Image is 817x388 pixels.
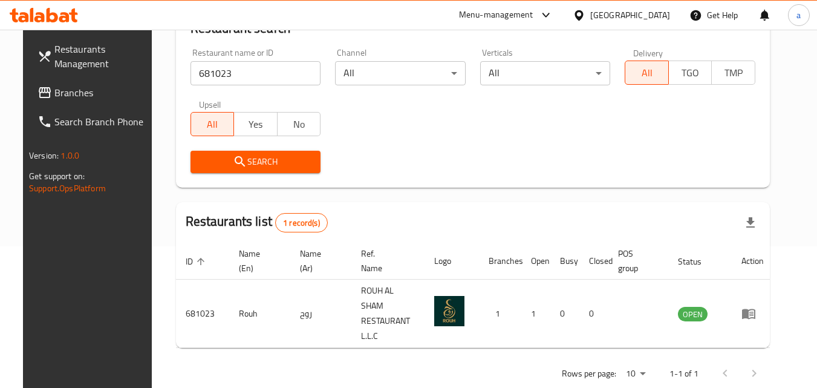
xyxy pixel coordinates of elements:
th: Closed [579,243,608,280]
a: Support.OpsPlatform [29,180,106,196]
button: No [277,112,321,136]
button: Yes [233,112,278,136]
th: Logo [425,243,479,280]
a: Restaurants Management [28,35,160,78]
span: Name (En) [239,246,276,275]
span: Ref. Name [361,246,410,275]
span: Search [200,154,311,169]
h2: Restaurant search [190,19,755,38]
span: All [196,116,230,133]
span: Restaurants Management [54,42,150,71]
span: Status [678,254,717,269]
td: Rouh [229,280,290,348]
span: Yes [239,116,273,133]
span: No [282,116,316,133]
p: Rows per page: [562,366,616,381]
label: Delivery [633,48,663,57]
td: 0 [550,280,579,348]
label: Upsell [199,100,221,108]
div: Export file [736,208,765,237]
span: Branches [54,85,150,100]
button: TGO [668,61,712,85]
th: Action [732,243,773,280]
div: Menu-management [459,8,533,22]
div: Menu [741,306,764,321]
td: ROUH AL SHAM RESTAURANT L.L.C [351,280,425,348]
span: Get support on: [29,168,85,184]
th: Busy [550,243,579,280]
span: OPEN [678,307,708,321]
span: ID [186,254,209,269]
a: Search Branch Phone [28,107,160,136]
input: Search for restaurant name or ID.. [190,61,321,85]
span: TMP [717,64,750,82]
button: All [190,112,235,136]
button: All [625,61,669,85]
a: Branches [28,78,160,107]
span: 1.0.0 [60,148,79,163]
div: All [335,61,466,85]
div: Rows per page: [621,365,650,383]
button: Search [190,151,321,173]
img: Rouh [434,296,464,326]
span: a [796,8,801,22]
span: Version: [29,148,59,163]
button: TMP [711,61,755,85]
p: 1-1 of 1 [669,366,698,381]
div: All [480,61,611,85]
span: Name (Ar) [300,246,337,275]
td: 1 [479,280,521,348]
span: Search Branch Phone [54,114,150,129]
td: 1 [521,280,550,348]
th: Open [521,243,550,280]
th: Branches [479,243,521,280]
table: enhanced table [176,243,773,348]
span: TGO [674,64,708,82]
div: Total records count [275,213,328,232]
td: 0 [579,280,608,348]
td: 681023 [176,280,229,348]
span: 1 record(s) [276,217,327,229]
h2: Restaurants list [186,212,328,232]
span: All [630,64,664,82]
span: POS group [618,246,654,275]
td: روح [290,280,351,348]
div: [GEOGRAPHIC_DATA] [590,8,670,22]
